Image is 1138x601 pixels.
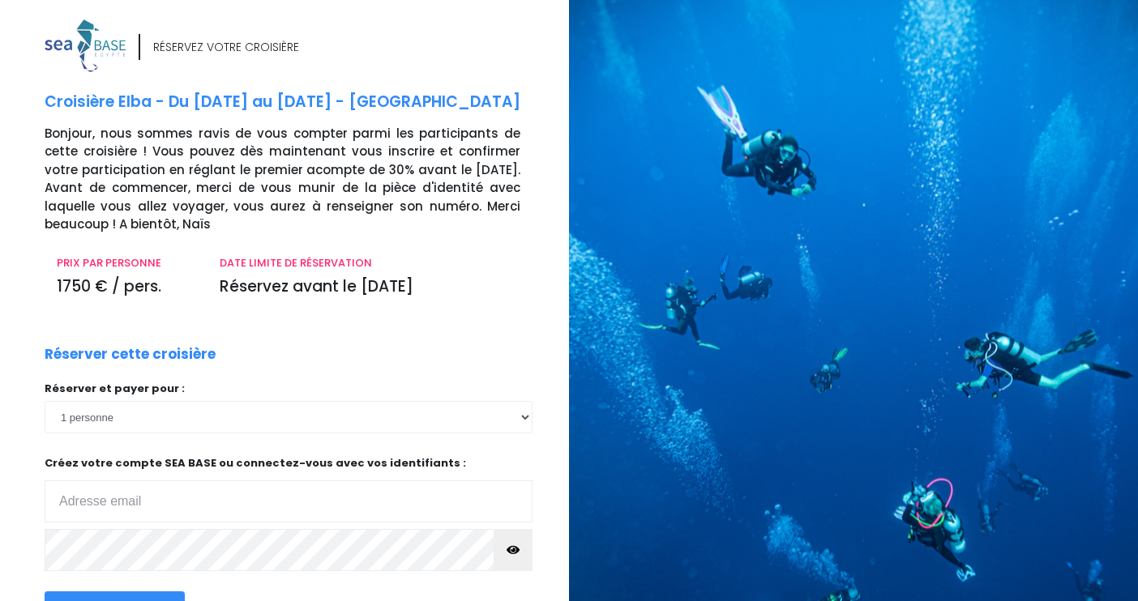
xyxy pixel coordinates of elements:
p: Réservez avant le [DATE] [220,275,520,299]
p: DATE LIMITE DE RÉSERVATION [220,255,520,271]
input: Adresse email [45,480,533,522]
p: PRIX PAR PERSONNE [57,255,195,271]
p: Créez votre compte SEA BASE ou connectez-vous avec vos identifiants : [45,455,533,522]
p: 1750 € / pers. [57,275,195,299]
p: Bonjour, nous sommes ravis de vous compter parmi les participants de cette croisière ! Vous pouve... [45,125,557,234]
img: logo_color1.png [45,19,126,72]
p: Réserver cette croisière [45,344,216,365]
p: Croisière Elba - Du [DATE] au [DATE] - [GEOGRAPHIC_DATA] [45,91,557,114]
p: Réserver et payer pour : [45,381,533,397]
div: RÉSERVEZ VOTRE CROISIÈRE [153,39,299,56]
